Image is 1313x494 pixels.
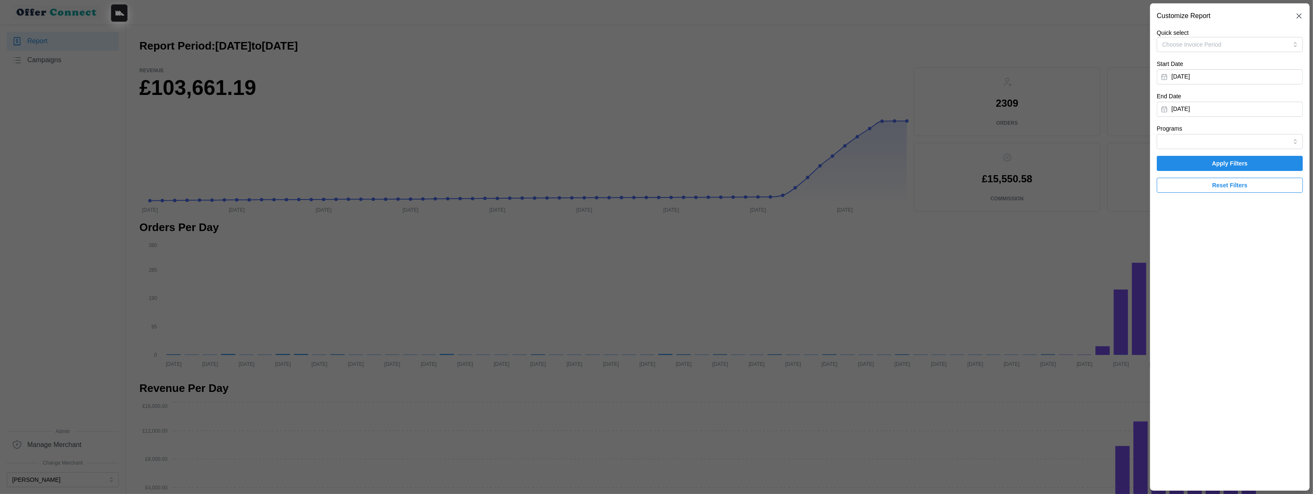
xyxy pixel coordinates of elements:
button: [DATE] [1157,69,1303,84]
label: Start Date [1157,60,1183,69]
label: End Date [1157,92,1181,101]
p: Quick select [1157,29,1303,37]
span: Apply Filters [1212,156,1248,171]
button: Apply Filters [1157,156,1303,171]
button: Choose Invoice Period [1157,37,1303,52]
span: Reset Filters [1212,178,1247,192]
span: Choose Invoice Period [1162,41,1221,48]
button: Reset Filters [1157,178,1303,193]
h2: Customize Report [1157,13,1211,19]
label: Programs [1157,124,1182,134]
button: [DATE] [1157,102,1303,117]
